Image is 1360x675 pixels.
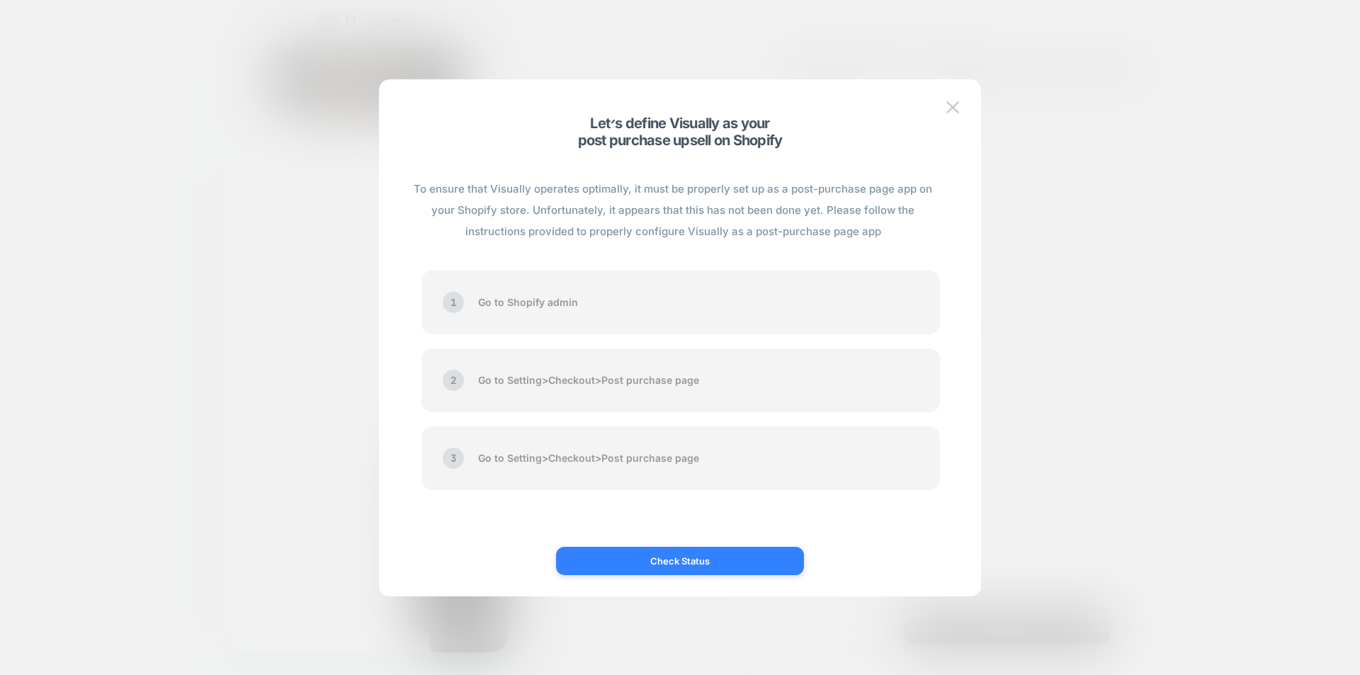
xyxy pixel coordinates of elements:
[421,271,940,334] div: Go to Shopify admin
[578,115,783,149] span: Let׳s define Visually as your post purchase upsell on Shopify
[421,348,940,412] div: Go to Setting > Checkout > Post purchase page
[946,101,959,113] img: close
[556,547,804,575] button: Check Status
[414,178,932,242] span: To ensure that Visually operates optimally, it must be properly set up as a post-purchase page ap...
[421,426,940,490] div: Go to Setting > Checkout > Post purchase page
